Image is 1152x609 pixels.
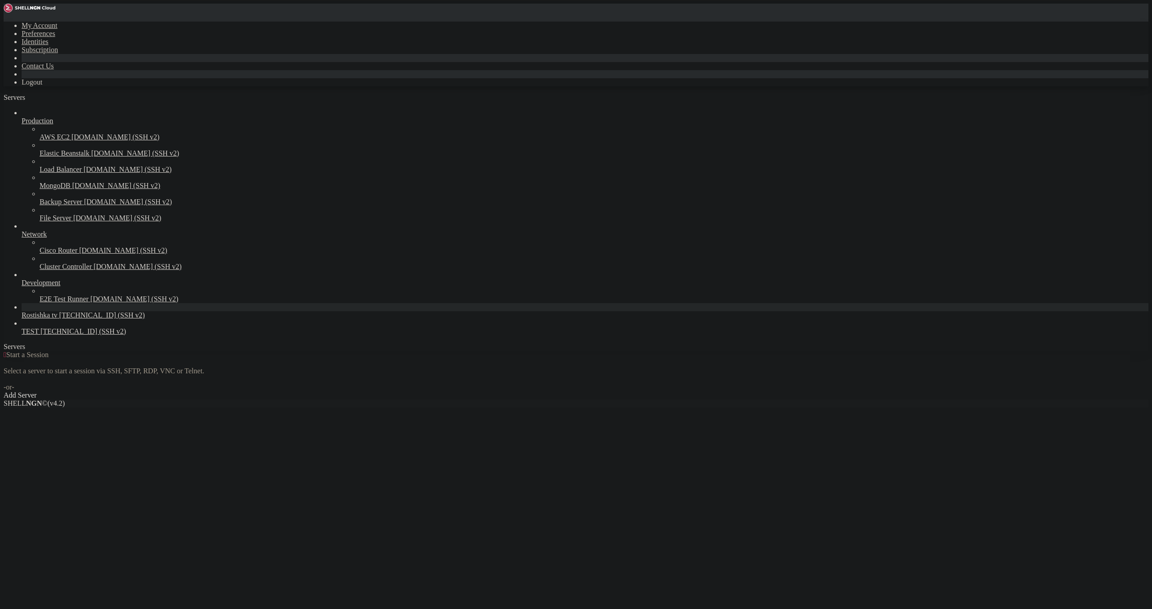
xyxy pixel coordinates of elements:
[40,182,70,189] span: MongoDB
[94,263,182,270] span: [DOMAIN_NAME] (SSH v2)
[22,319,1148,336] li: TEST [TECHNICAL_ID] (SSH v2)
[22,38,49,45] a: Identities
[40,141,1148,157] li: Elastic Beanstalk [DOMAIN_NAME] (SSH v2)
[22,78,42,86] a: Logout
[59,311,145,319] span: [TECHNICAL_ID] (SSH v2)
[22,327,1148,336] a: TEST [TECHNICAL_ID] (SSH v2)
[40,190,1148,206] li: Backup Server [DOMAIN_NAME] (SSH v2)
[22,271,1148,303] li: Development
[22,62,54,70] a: Contact Us
[40,295,1148,303] a: E2E Test Runner [DOMAIN_NAME] (SSH v2)
[73,214,162,222] span: [DOMAIN_NAME] (SSH v2)
[4,359,1148,391] div: Select a server to start a session via SSH, SFTP, RDP, VNC or Telnet. -or-
[4,4,55,13] img: Shellngn
[40,198,1148,206] a: Backup Server [DOMAIN_NAME] (SSH v2)
[22,222,1148,271] li: Network
[90,295,179,303] span: [DOMAIN_NAME] (SSH v2)
[40,246,77,254] span: Cisco Router
[22,303,1148,319] li: Rostishka tv [TECHNICAL_ID] (SSH v2)
[40,133,70,141] span: AWS EC2
[22,311,58,319] span: Rostishka tv
[22,279,60,287] span: Development
[22,311,1148,319] a: Rostishka tv [TECHNICAL_ID] (SSH v2)
[4,343,1148,351] div: Servers
[4,351,6,358] span: 
[40,125,1148,141] li: AWS EC2 [DOMAIN_NAME] (SSH v2)
[40,149,90,157] span: Elastic Beanstalk
[40,166,1148,174] a: Load Balancer [DOMAIN_NAME] (SSH v2)
[40,149,1148,157] a: Elastic Beanstalk [DOMAIN_NAME] (SSH v2)
[22,279,1148,287] a: Development
[22,22,58,29] a: My Account
[22,109,1148,222] li: Production
[4,94,61,101] a: Servers
[91,149,180,157] span: [DOMAIN_NAME] (SSH v2)
[40,214,72,222] span: File Server
[22,30,55,37] a: Preferences
[40,327,126,335] span: [TECHNICAL_ID] (SSH v2)
[40,255,1148,271] li: Cluster Controller [DOMAIN_NAME] (SSH v2)
[40,263,92,270] span: Cluster Controller
[40,246,1148,255] a: Cisco Router [DOMAIN_NAME] (SSH v2)
[40,295,89,303] span: E2E Test Runner
[26,399,42,407] b: NGN
[40,133,1148,141] a: AWS EC2 [DOMAIN_NAME] (SSH v2)
[40,287,1148,303] li: E2E Test Runner [DOMAIN_NAME] (SSH v2)
[40,214,1148,222] a: File Server [DOMAIN_NAME] (SSH v2)
[79,246,167,254] span: [DOMAIN_NAME] (SSH v2)
[40,198,82,206] span: Backup Server
[40,238,1148,255] li: Cisco Router [DOMAIN_NAME] (SSH v2)
[4,391,1148,399] div: Add Server
[6,351,49,358] span: Start a Session
[40,182,1148,190] a: MongoDB [DOMAIN_NAME] (SSH v2)
[40,174,1148,190] li: MongoDB [DOMAIN_NAME] (SSH v2)
[40,157,1148,174] li: Load Balancer [DOMAIN_NAME] (SSH v2)
[4,399,65,407] span: SHELL ©
[40,263,1148,271] a: Cluster Controller [DOMAIN_NAME] (SSH v2)
[84,166,172,173] span: [DOMAIN_NAME] (SSH v2)
[40,206,1148,222] li: File Server [DOMAIN_NAME] (SSH v2)
[40,166,82,173] span: Load Balancer
[72,133,160,141] span: [DOMAIN_NAME] (SSH v2)
[22,230,47,238] span: Network
[22,230,1148,238] a: Network
[22,117,1148,125] a: Production
[72,182,160,189] span: [DOMAIN_NAME] (SSH v2)
[22,327,39,335] span: TEST
[22,117,53,125] span: Production
[48,399,65,407] span: 4.2.0
[22,46,58,54] a: Subscription
[4,94,25,101] span: Servers
[84,198,172,206] span: [DOMAIN_NAME] (SSH v2)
